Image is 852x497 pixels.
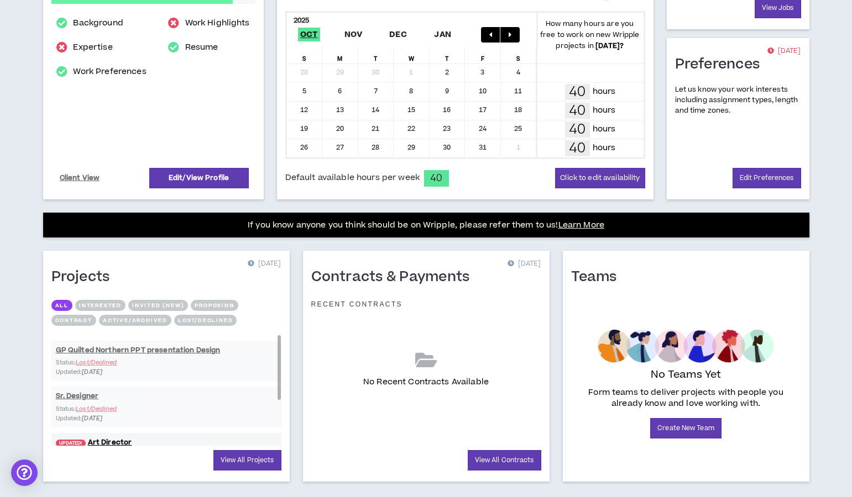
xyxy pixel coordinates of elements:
a: View All Contracts [468,450,541,470]
p: hours [593,142,616,154]
a: Edit/View Profile [149,168,249,188]
span: Oct [298,28,320,41]
div: T [358,47,394,64]
p: Recent Contracts [311,300,403,309]
div: T [430,47,466,64]
button: Interested [75,300,126,311]
p: hours [593,86,616,98]
img: empty [598,330,774,363]
span: Jan [432,28,453,41]
p: No Teams Yet [651,367,722,383]
button: Lost/Declined [174,315,237,326]
a: Background [73,17,123,30]
span: Dec [387,28,409,41]
span: UPDATED! [56,440,86,447]
span: Nov [342,28,365,41]
p: How many hours are you free to work on new Wripple projects in [536,18,644,51]
a: View All Projects [213,450,281,470]
a: UPDATED!Art Director [51,437,281,448]
div: F [465,47,501,64]
button: Contract [51,315,96,326]
span: Default available hours per week [285,172,420,184]
div: Open Intercom Messenger [11,459,38,486]
p: hours [593,123,616,135]
div: M [322,47,358,64]
h1: Teams [571,268,625,286]
div: S [287,47,323,64]
a: Edit Preferences [733,168,801,188]
p: [DATE] [248,258,281,269]
a: Work Highlights [185,17,250,30]
div: S [501,47,537,64]
p: Let us know your work interests including assignment types, length and time zones. [675,84,801,117]
a: Learn More [558,219,604,231]
h1: Projects [51,268,118,286]
h1: Contracts & Payments [311,268,478,286]
button: Proposing [191,300,238,311]
b: 2025 [294,15,310,25]
p: [DATE] [508,258,541,269]
p: Form teams to deliver projects with people you already know and love working with. [576,387,797,409]
a: Client View [58,168,102,188]
a: Resume [185,41,218,54]
div: W [394,47,430,64]
a: Work Preferences [73,65,146,78]
a: Create New Team [650,418,722,438]
b: [DATE] ? [595,41,624,51]
button: Invited (new) [128,300,188,311]
p: hours [593,104,616,117]
h1: Preferences [675,56,769,73]
p: No Recent Contracts Available [363,376,489,388]
p: [DATE] [767,46,801,57]
button: Click to edit availability [555,168,645,188]
button: Active/Archived [99,315,171,326]
a: Expertise [73,41,112,54]
button: All [51,300,72,311]
p: If you know anyone you think should be on Wripple, please refer them to us! [248,219,604,232]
